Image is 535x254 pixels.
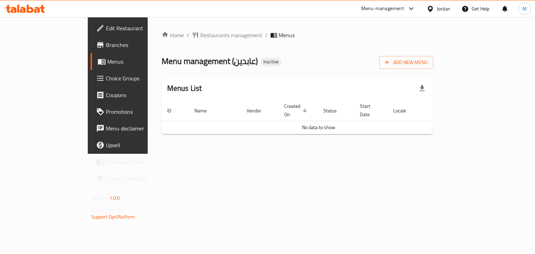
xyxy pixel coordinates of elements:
div: Menu-management [361,5,404,13]
a: Edit Restaurant [91,20,177,37]
span: Coupons [106,91,172,99]
h2: Menus List [167,83,202,94]
span: M [522,5,527,13]
li: / [187,31,189,39]
a: Grocery Checklist [91,170,177,187]
span: Menus [107,57,172,66]
span: Coverage Report [106,158,172,166]
span: Add New Menu [385,58,428,67]
a: Promotions [91,103,177,120]
span: Locale [393,106,415,115]
div: Export file [414,80,431,97]
span: Promotions [106,108,172,116]
nav: breadcrumb [162,31,434,39]
span: Branches [106,41,172,49]
span: Menus [279,31,295,39]
a: Upsell [91,137,177,153]
span: Version: [91,193,108,203]
span: Edit Restaurant [106,24,172,32]
span: Choice Groups [106,74,172,82]
button: Add New Menu [379,56,433,69]
span: Upsell [106,141,172,149]
span: Created On [284,102,309,119]
span: No data to show [302,123,335,132]
span: Menu disclaimer [106,124,172,133]
div: Inactive [261,58,281,66]
a: Support.OpsPlatform [91,212,135,221]
span: Restaurants management [200,31,262,39]
span: Vendor [247,106,270,115]
a: Menu disclaimer [91,120,177,137]
span: Menu management ( عابدين ) [162,53,258,69]
a: Branches [91,37,177,53]
span: Start Date [360,102,379,119]
li: / [265,31,267,39]
span: Get support on: [91,205,123,214]
span: ID [167,106,180,115]
span: Name [194,106,216,115]
table: enhanced table [162,100,476,134]
div: Jordan [437,5,450,13]
a: Coverage Report [91,153,177,170]
span: Grocery Checklist [106,174,172,183]
a: Menus [91,53,177,70]
a: Restaurants management [192,31,262,39]
span: 1.0.0 [109,193,120,203]
a: Choice Groups [91,70,177,87]
span: Status [323,106,346,115]
th: Actions [424,100,476,121]
a: Coupons [91,87,177,103]
span: Inactive [261,59,281,65]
